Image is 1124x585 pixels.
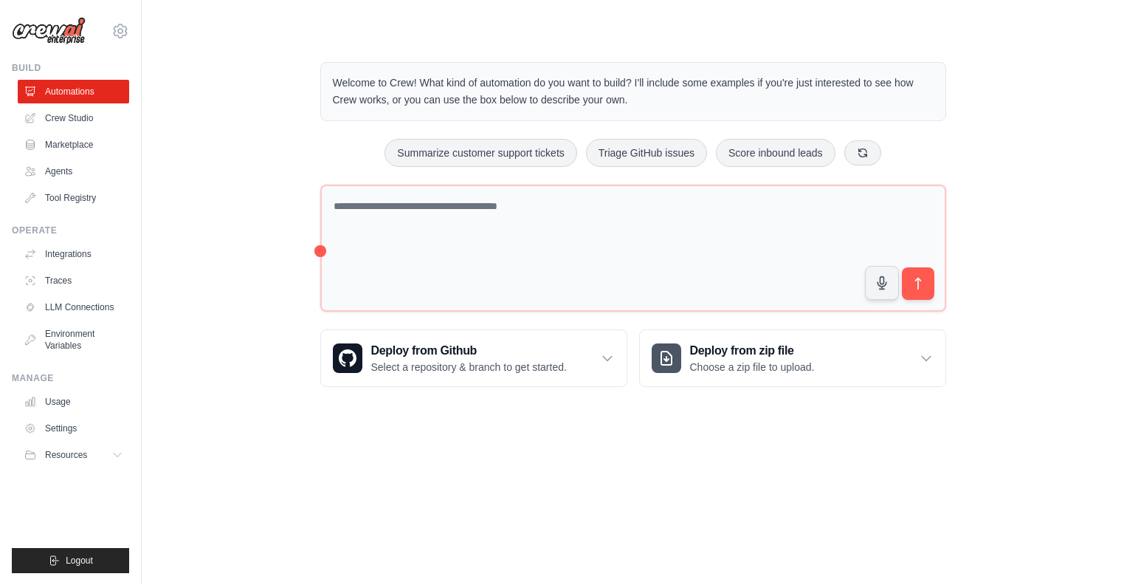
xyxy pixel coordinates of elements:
[18,186,129,210] a: Tool Registry
[18,242,129,266] a: Integrations
[18,133,129,157] a: Marketplace
[18,390,129,414] a: Usage
[842,495,1071,543] p: Describe the automation you want to build, select an example option, or use the microphone to spe...
[371,360,567,374] p: Select a repository & branch to get started.
[371,342,567,360] h3: Deploy from Github
[18,322,129,357] a: Environment Variables
[333,75,934,109] p: Welcome to Crew! What kind of automation do you want to build? I'll include some examples if you'...
[18,443,129,467] button: Resources
[18,295,129,319] a: LLM Connections
[716,139,835,167] button: Score inbound leads
[45,449,87,461] span: Resources
[690,342,815,360] h3: Deploy from zip file
[12,548,129,573] button: Logout
[853,453,883,464] span: Step 1
[18,106,129,130] a: Crew Studio
[12,225,129,236] div: Operate
[18,160,129,183] a: Agents
[18,80,129,103] a: Automations
[690,360,815,374] p: Choose a zip file to upload.
[12,62,129,74] div: Build
[18,269,129,292] a: Traces
[586,139,707,167] button: Triage GitHub issues
[12,17,86,45] img: Logo
[12,372,129,384] div: Manage
[18,417,129,440] a: Settings
[66,555,93,567] span: Logout
[842,469,1071,489] h3: Create an automation
[385,139,576,167] button: Summarize customer support tickets
[1079,450,1090,461] button: Close walkthrough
